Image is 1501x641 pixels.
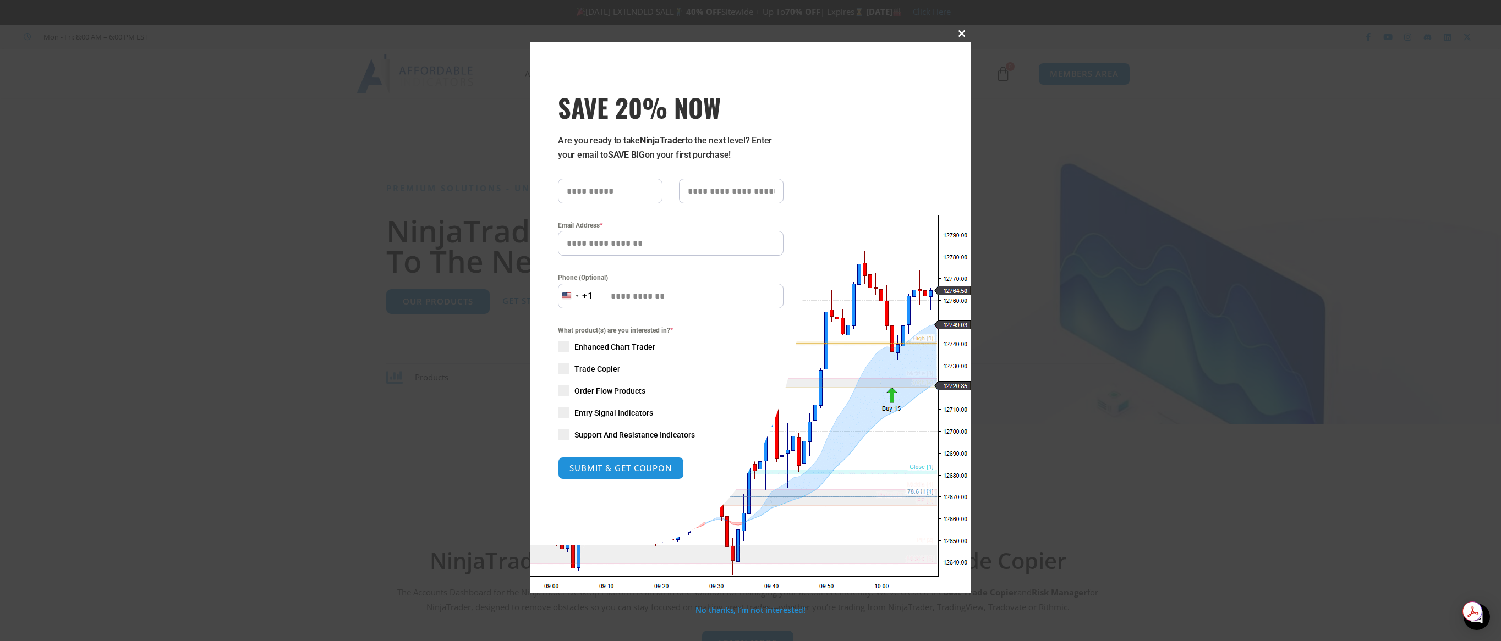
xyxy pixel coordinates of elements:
[558,429,784,440] label: Support And Resistance Indicators
[558,363,784,374] label: Trade Copier
[574,407,653,418] span: Entry Signal Indicators
[558,92,784,123] span: SAVE 20% NOW
[558,341,784,352] label: Enhanced Chart Trader
[608,150,645,160] strong: SAVE BIG
[574,429,695,440] span: Support And Resistance Indicators
[558,385,784,396] label: Order Flow Products
[574,363,620,374] span: Trade Copier
[574,341,655,352] span: Enhanced Chart Trader
[558,220,784,231] label: Email Address
[574,385,645,396] span: Order Flow Products
[695,605,805,615] a: No thanks, I’m not interested!
[558,284,593,308] button: Selected country
[558,134,784,162] p: Are you ready to take to the next level? Enter your email to on your first purchase!
[558,272,784,283] label: Phone (Optional)
[558,407,784,418] label: Entry Signal Indicators
[582,289,593,303] div: +1
[640,135,685,146] strong: NinjaTrader
[558,457,684,479] button: SUBMIT & GET COUPON
[558,325,784,336] span: What product(s) are you interested in?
